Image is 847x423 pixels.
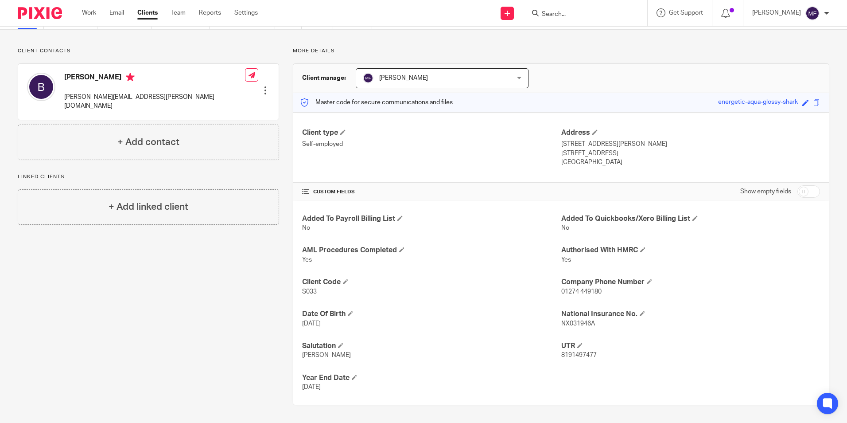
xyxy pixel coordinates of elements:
[109,200,188,214] h4: + Add linked client
[302,225,310,231] span: No
[302,74,347,82] h3: Client manager
[752,8,801,17] p: [PERSON_NAME]
[561,257,571,263] span: Yes
[561,149,820,158] p: [STREET_ADDRESS]
[18,173,279,180] p: Linked clients
[561,214,820,223] h4: Added To Quickbooks/Xero Billing List
[561,246,820,255] h4: Authorised With HMRC
[302,214,561,223] h4: Added To Payroll Billing List
[300,98,453,107] p: Master code for secure communications and files
[109,8,124,17] a: Email
[302,321,321,327] span: [DATE]
[561,128,820,137] h4: Address
[561,321,595,327] span: NX031946A
[302,140,561,149] p: Self-employed
[561,341,820,351] h4: UTR
[293,47,829,55] p: More details
[561,309,820,319] h4: National Insurance No.
[718,98,798,108] div: energetic-aqua-glossy-shark
[126,73,135,82] i: Primary
[561,289,602,295] span: 01274 449180
[379,75,428,81] span: [PERSON_NAME]
[64,73,245,84] h4: [PERSON_NAME]
[171,8,186,17] a: Team
[64,93,245,111] p: [PERSON_NAME][EMAIL_ADDRESS][PERSON_NAME][DOMAIN_NAME]
[234,8,258,17] a: Settings
[363,73,373,83] img: svg%3E
[561,140,820,149] p: [STREET_ADDRESS][PERSON_NAME]
[137,8,158,17] a: Clients
[27,73,55,101] img: svg%3E
[18,7,62,19] img: Pixie
[302,188,561,196] h4: CUSTOM FIELDS
[302,352,351,358] span: [PERSON_NAME]
[561,278,820,287] h4: Company Phone Number
[302,373,561,383] h4: Year End Date
[82,8,96,17] a: Work
[302,289,317,295] span: S033
[302,384,321,390] span: [DATE]
[302,278,561,287] h4: Client Code
[740,187,791,196] label: Show empty fields
[302,341,561,351] h4: Salutation
[117,135,179,149] h4: + Add contact
[302,246,561,255] h4: AML Procedures Completed
[669,10,703,16] span: Get Support
[302,309,561,319] h4: Date Of Birth
[541,11,621,19] input: Search
[302,128,561,137] h4: Client type
[805,6,820,20] img: svg%3E
[18,47,279,55] p: Client contacts
[199,8,221,17] a: Reports
[561,158,820,167] p: [GEOGRAPHIC_DATA]
[561,352,597,358] span: 8191497477
[302,257,312,263] span: Yes
[561,225,569,231] span: No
